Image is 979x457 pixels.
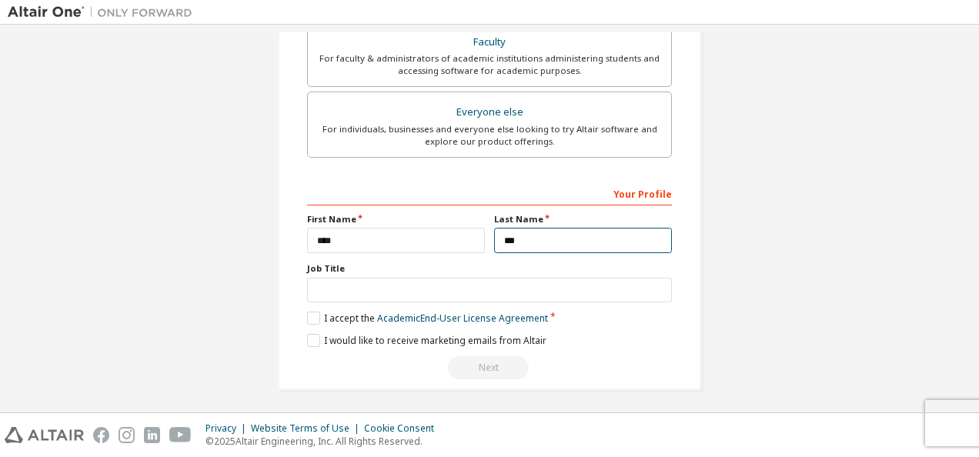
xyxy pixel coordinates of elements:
div: Website Terms of Use [251,422,364,435]
div: Everyone else [317,102,662,123]
div: For individuals, businesses and everyone else looking to try Altair software and explore our prod... [317,123,662,148]
img: linkedin.svg [144,427,160,443]
label: Job Title [307,262,672,275]
img: instagram.svg [119,427,135,443]
label: First Name [307,213,485,225]
img: facebook.svg [93,427,109,443]
div: Faculty [317,32,662,53]
img: altair_logo.svg [5,427,84,443]
div: Read and acccept EULA to continue [307,356,672,379]
p: © 2025 Altair Engineering, Inc. All Rights Reserved. [205,435,443,448]
label: I would like to receive marketing emails from Altair [307,334,546,347]
a: Academic End-User License Agreement [377,312,548,325]
div: Privacy [205,422,251,435]
img: Altair One [8,5,200,20]
label: I accept the [307,312,548,325]
div: Your Profile [307,181,672,205]
div: Cookie Consent [364,422,443,435]
div: For faculty & administrators of academic institutions administering students and accessing softwa... [317,52,662,77]
label: Last Name [494,213,672,225]
img: youtube.svg [169,427,192,443]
